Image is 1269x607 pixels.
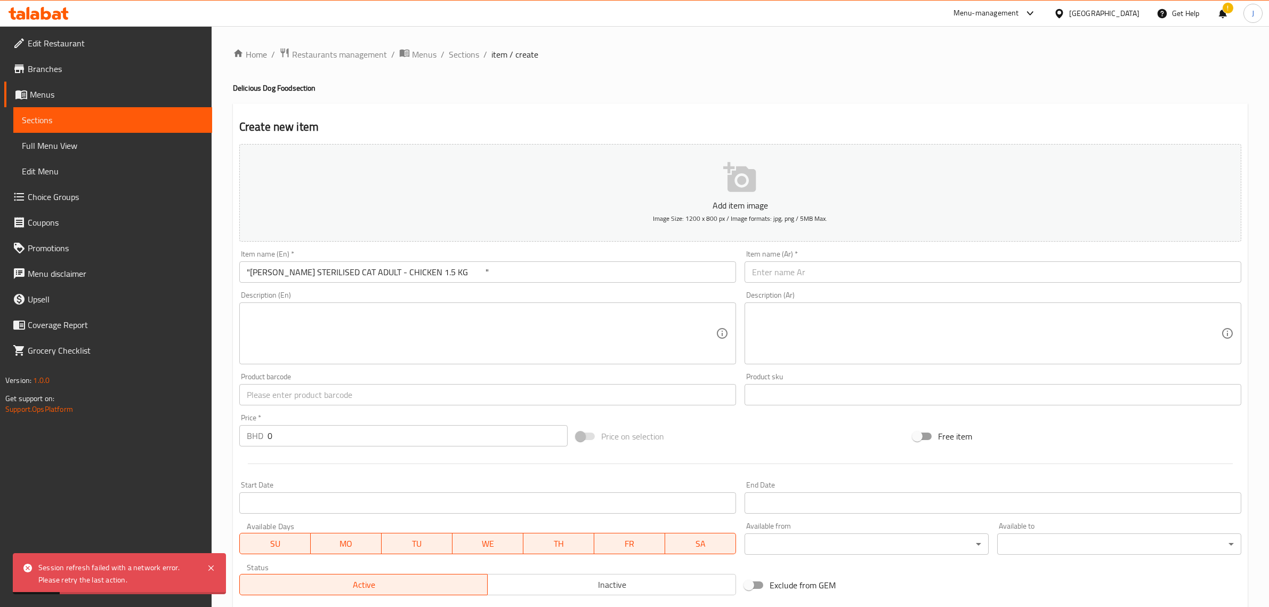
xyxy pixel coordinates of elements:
span: Coupons [28,216,204,229]
h2: Create new item [239,119,1241,135]
span: Grocery Checklist [28,344,204,357]
div: Session refresh failed with a network error. Please retry the last action. [38,562,196,586]
span: Exclude from GEM [770,579,836,592]
button: SU [239,533,311,554]
a: Grocery Checklist [4,338,212,363]
span: Promotions [28,242,204,254]
span: SA [669,536,732,552]
input: Please enter price [268,425,568,446]
span: Choice Groups [28,190,204,203]
li: / [271,48,275,61]
a: Menu disclaimer [4,261,212,286]
span: Menus [412,48,437,61]
nav: breadcrumb [233,47,1248,61]
span: Get support on: [5,392,54,405]
span: Image Size: 1200 x 800 px / Image formats: jpg, png / 5MB Max. [653,212,827,225]
a: Home [233,48,267,61]
span: Inactive [492,577,732,593]
input: Enter name Ar [745,261,1241,283]
li: / [391,48,395,61]
span: Sections [22,114,204,126]
span: Full Menu View [22,139,204,152]
button: SA [665,533,736,554]
a: Restaurants management [279,47,387,61]
a: Coverage Report [4,312,212,338]
p: BHD [247,429,263,442]
span: Edit Menu [22,165,204,178]
h4: Delicious Dog Food section [233,83,1248,93]
button: MO [311,533,382,554]
a: Sections [449,48,479,61]
a: Edit Restaurant [4,30,212,56]
a: Menus [4,82,212,107]
a: Coupons [4,210,212,235]
a: Full Menu View [13,133,212,158]
span: Upsell [28,293,204,306]
a: Branches [4,56,212,82]
span: WE [457,536,519,552]
span: TH [528,536,590,552]
div: ​ [745,533,989,555]
span: MO [315,536,377,552]
span: item / create [491,48,538,61]
a: Promotions [4,235,212,261]
a: Edit Menu [13,158,212,184]
span: Price on selection [601,430,664,443]
span: Menu disclaimer [28,267,204,280]
a: Choice Groups [4,184,212,210]
div: Menu-management [953,7,1019,20]
span: Restaurants management [292,48,387,61]
input: Enter name En [239,261,736,283]
button: TU [382,533,452,554]
span: Menus [30,88,204,101]
a: Support.OpsPlatform [5,402,73,416]
input: Please enter product barcode [239,384,736,405]
span: Coverage Report [28,318,204,331]
a: Upsell [4,286,212,312]
a: Menus [399,47,437,61]
button: TH [523,533,594,554]
span: Edit Restaurant [28,37,204,50]
button: Active [239,574,488,595]
div: [GEOGRAPHIC_DATA] [1069,7,1139,19]
button: FR [594,533,665,554]
div: ​ [997,533,1241,555]
span: J [1252,7,1254,19]
button: Inactive [487,574,736,595]
span: FR [599,536,661,552]
li: / [441,48,444,61]
span: 1.0.0 [33,373,50,387]
a: Sections [13,107,212,133]
span: TU [386,536,448,552]
span: Branches [28,62,204,75]
span: Free item [938,430,972,443]
p: Add item image [256,199,1225,212]
button: WE [452,533,523,554]
span: Version: [5,373,31,387]
li: / [483,48,487,61]
button: Add item imageImage Size: 1200 x 800 px / Image formats: jpg, png / 5MB Max. [239,144,1241,242]
span: SU [244,536,306,552]
span: Active [244,577,484,593]
input: Please enter product sku [745,384,1241,405]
